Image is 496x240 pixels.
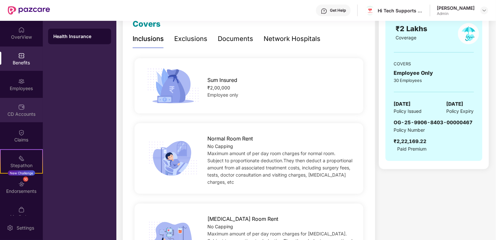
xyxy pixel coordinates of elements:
[207,92,238,98] span: Employee only
[174,34,207,44] div: Exclusions
[18,129,25,136] img: svg+xml;base64,PHN2ZyBpZD0iQ2xhaW0iIHhtbG5zPSJodHRwOi8vd3d3LnczLm9yZy8yMDAwL3N2ZyIgd2lkdGg9IjIwIi...
[18,155,25,162] img: svg+xml;base64,PHN2ZyB4bWxucz0iaHR0cDovL3d3dy53My5vcmcvMjAwMC9zdmciIHdpZHRoPSIyMSIgaGVpZ2h0PSIyMC...
[394,69,474,77] div: Employee Only
[207,223,353,230] div: No Capping
[394,108,422,115] span: Policy Issued
[378,7,423,14] div: Hi Tech Supports And Hangers Private Limited
[207,135,253,143] span: Normal Room Rent
[18,104,25,110] img: svg+xml;base64,PHN2ZyBpZD0iQ0RfQWNjb3VudHMiIGRhdGEtbmFtZT0iQ0QgQWNjb3VudHMiIHhtbG5zPSJodHRwOi8vd3...
[18,207,25,213] img: svg+xml;base64,PHN2ZyBpZD0iTXlfT3JkZXJzIiBkYXRhLW5hbWU9Ik15IE9yZGVycyIgeG1sbnM9Imh0dHA6Ly93d3cudz...
[207,215,278,223] span: [MEDICAL_DATA] Room Rent
[207,76,237,84] span: Sum Insured
[8,6,50,15] img: New Pazcare Logo
[447,108,474,115] span: Policy Expiry
[18,181,25,187] img: svg+xml;base64,PHN2ZyBpZD0iRW5kb3JzZW1lbnRzIiB4bWxucz0iaHR0cDovL3d3dy53My5vcmcvMjAwMC9zdmciIHdpZH...
[133,34,164,44] div: Inclusions
[447,100,463,108] span: [DATE]
[207,151,352,185] span: Maximum amount of per day room charges for normal room. Subject to proportionate deduction.They t...
[145,66,201,105] img: icon
[394,138,427,145] div: ₹2,22,169.22
[398,145,427,153] span: Paid Premium
[365,7,375,14] img: logo.png
[15,225,36,231] div: Settings
[394,60,474,67] div: COVERS
[207,143,353,150] div: No Capping
[437,11,475,16] div: Admin
[18,78,25,85] img: svg+xml;base64,PHN2ZyBpZD0iRW1wbG95ZWVzIiB4bWxucz0iaHR0cDovL3d3dy53My5vcmcvMjAwMC9zdmciIHdpZHRoPS...
[145,139,201,178] img: icon
[396,24,429,33] span: ₹2 Lakhs
[321,8,327,14] img: svg+xml;base64,PHN2ZyBpZD0iSGVscC0zMngzMiIgeG1sbnM9Imh0dHA6Ly93d3cudzMub3JnLzIwMDAvc3ZnIiB3aWR0aD...
[482,8,487,13] img: svg+xml;base64,PHN2ZyBpZD0iRHJvcGRvd24tMzJ4MzIiIHhtbG5zPSJodHRwOi8vd3d3LnczLm9yZy8yMDAwL3N2ZyIgd2...
[7,225,13,231] img: svg+xml;base64,PHN2ZyBpZD0iU2V0dGluZy0yMHgyMCIgeG1sbnM9Imh0dHA6Ly93d3cudzMub3JnLzIwMDAvc3ZnIiB3aW...
[394,100,411,108] span: [DATE]
[394,77,474,84] div: 30 Employees
[396,35,416,40] span: Coverage
[23,177,28,182] div: 10
[207,84,353,91] div: ₹2,00,000
[8,170,35,176] div: New Challenge
[53,33,106,40] div: Health Insurance
[133,19,161,29] span: Covers
[18,52,25,59] img: svg+xml;base64,PHN2ZyBpZD0iQmVuZWZpdHMiIHhtbG5zPSJodHRwOi8vd3d3LnczLm9yZy8yMDAwL3N2ZyIgd2lkdGg9Ij...
[458,23,479,44] img: policyIcon
[18,27,25,33] img: svg+xml;base64,PHN2ZyBpZD0iSG9tZSIgeG1sbnM9Imh0dHA6Ly93d3cudzMub3JnLzIwMDAvc3ZnIiB3aWR0aD0iMjAiIG...
[1,162,42,169] div: Stepathon
[437,5,475,11] div: [PERSON_NAME]
[264,34,320,44] div: Network Hospitals
[218,34,253,44] div: Documents
[394,119,473,126] span: OG-25-9906-8403-00000467
[394,127,425,133] span: Policy Number
[330,8,346,13] div: Get Help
